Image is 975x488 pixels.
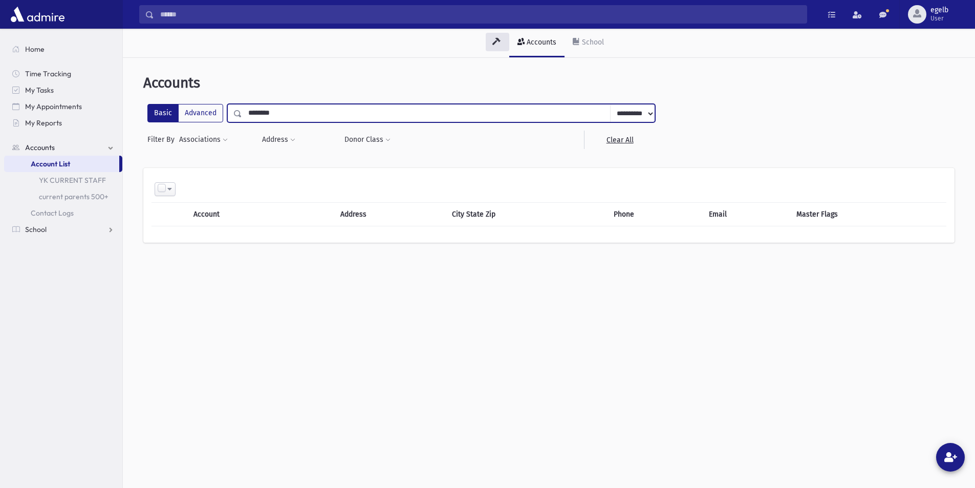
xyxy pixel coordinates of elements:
a: My Appointments [4,98,122,115]
span: Contact Logs [31,208,74,218]
button: Donor Class [344,131,391,149]
a: Home [4,41,122,57]
th: Phone [608,202,703,226]
th: City State Zip [446,202,608,226]
label: Basic [147,104,179,122]
img: AdmirePro [8,4,67,25]
input: Search [154,5,807,24]
button: Address [262,131,296,149]
span: Accounts [25,143,55,152]
label: Advanced [178,104,223,122]
button: Associations [179,131,228,149]
span: My Tasks [25,86,54,95]
a: Account List [4,156,119,172]
div: School [580,38,604,47]
a: Clear All [584,131,655,149]
th: Address [334,202,446,226]
a: YK CURRENT STAFF [4,172,122,188]
div: FilterModes [147,104,223,122]
span: egelb [930,6,948,14]
span: Home [25,45,45,54]
th: Master Flags [790,202,946,226]
a: My Reports [4,115,122,131]
span: My Appointments [25,102,82,111]
span: Filter By [147,134,179,145]
a: My Tasks [4,82,122,98]
th: Email [703,202,790,226]
a: Accounts [4,139,122,156]
a: School [565,29,612,57]
div: Accounts [525,38,556,47]
span: School [25,225,47,234]
a: School [4,221,122,238]
span: Time Tracking [25,69,71,78]
a: Accounts [509,29,565,57]
span: User [930,14,948,23]
a: current parents 500+ [4,188,122,205]
a: Time Tracking [4,66,122,82]
span: My Reports [25,118,62,128]
a: Contact Logs [4,205,122,221]
span: Account List [31,159,70,168]
th: Account [187,202,299,226]
span: Accounts [143,74,200,91]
